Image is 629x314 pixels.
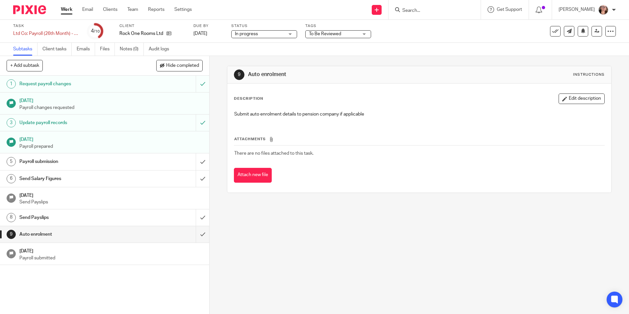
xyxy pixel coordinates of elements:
button: Attach new file [234,168,272,183]
button: + Add subtask [7,60,43,71]
h1: Send Payslips [19,213,133,222]
h1: Update payroll records [19,118,133,128]
span: In progress [235,32,258,36]
p: Payroll submitted [19,255,203,261]
img: Louise.jpg [598,5,609,15]
div: 9 [234,69,244,80]
p: Send Payslips [19,199,203,205]
span: Attachments [234,137,266,141]
h1: [DATE] [19,191,203,199]
div: Ltd Co: Payroll (26th Month) - R1R [13,30,79,37]
div: 1 [7,79,16,89]
h1: Auto enrolment [19,229,133,239]
label: Task [13,23,79,29]
p: Rock One Rooms Ltd [119,30,163,37]
h1: Request payroll changes [19,79,133,89]
span: [DATE] [193,31,207,36]
label: Due by [193,23,223,29]
a: Email [82,6,93,13]
div: 9 [7,230,16,239]
div: 3 [7,118,16,127]
h1: Auto enrolment [248,71,433,78]
label: Client [119,23,185,29]
p: Payroll changes requested [19,104,203,111]
span: Hide completed [166,63,199,68]
span: Get Support [497,7,522,12]
h1: Payroll submission [19,157,133,167]
span: There are no files attached to this task. [234,151,314,156]
div: 4 [91,27,100,35]
a: Emails [77,43,95,56]
a: Reports [148,6,164,13]
button: Edit description [559,93,605,104]
a: Subtasks [13,43,38,56]
p: Description [234,96,263,101]
h1: [DATE] [19,246,203,254]
h1: Send Salary Figures [19,174,133,184]
h1: [DATE] [19,96,203,104]
a: Notes (0) [120,43,144,56]
label: Status [231,23,297,29]
p: [PERSON_NAME] [559,6,595,13]
input: Search [402,8,461,14]
div: 6 [7,174,16,183]
a: Client tasks [42,43,72,56]
p: Payroll prepared [19,143,203,150]
small: /10 [94,30,100,33]
a: Clients [103,6,117,13]
button: Hide completed [156,60,203,71]
p: Submit auto enrolment details to pension company if applicable [234,111,604,118]
a: Audit logs [149,43,174,56]
a: Settings [174,6,192,13]
a: Team [127,6,138,13]
div: Instructions [573,72,605,77]
div: 5 [7,157,16,166]
div: 8 [7,213,16,222]
img: Pixie [13,5,46,14]
a: Work [61,6,72,13]
h1: [DATE] [19,135,203,143]
a: Files [100,43,115,56]
label: Tags [305,23,371,29]
span: To Be Reviewed [309,32,341,36]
